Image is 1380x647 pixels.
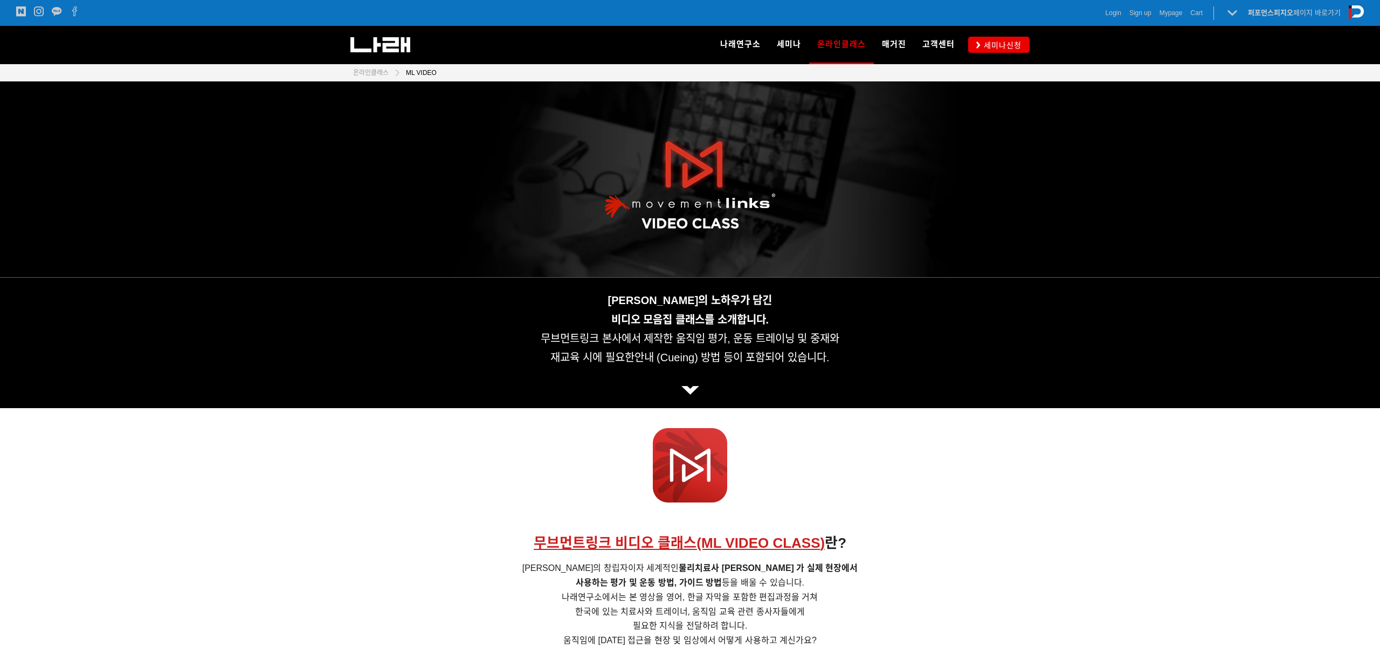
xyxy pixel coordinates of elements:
[563,621,817,645] span: 필요한 지식을 전달하려 합니다. 움직임에 [DATE] 접근을 현장 및 임상에서 어떻게 사용하고 계신가요?
[562,578,818,616] span: 등을 배울 수 있습니다. 나래연구소에서는 본 영상을 영어, 한글 자막을 포함한 편집과정을 거쳐 한국에 있는 치료사와 트레이너, 움직임 교육 관련 종사자들에게
[679,563,858,573] strong: 물리치료사 [PERSON_NAME] 가 실제 현장에서
[1190,8,1203,18] a: Cart
[817,36,866,53] span: 온라인클래스
[769,26,809,64] a: 세미나
[653,428,727,503] img: 0808e9771d0a8.png
[914,26,963,64] a: 고객센터
[968,37,1030,52] a: 세미나신청
[541,333,839,345] span: 무브먼트링크 본사에서 제작한 움직임 평가, 운동 트레이닝 및 중재와
[550,352,634,363] span: 재교육 시에 필요한
[981,40,1022,51] span: 세미나신청
[611,314,769,326] span: 비디오 모음집 클래스를 소개합니다.
[882,39,906,49] span: 매거진
[1129,8,1151,18] a: Sign up
[874,26,914,64] a: 매거진
[534,535,846,551] span: 란?
[1160,8,1183,18] a: Mypage
[712,26,769,64] a: 나래연구소
[681,386,699,395] img: 0883bc78e6c5e.png
[401,67,437,78] a: ML VIDEO
[634,352,830,363] span: 안내 (Cueing) 방법 등이 포함되어 있습니다.
[1248,9,1341,17] a: 퍼포먼스피지오페이지 바로가기
[820,535,825,551] u: )
[406,69,437,77] span: ML VIDEO
[720,39,761,49] span: 나래연구소
[353,67,389,78] a: 온라인클래스
[608,294,772,306] span: [PERSON_NAME]의 노하우가 담긴
[777,39,801,49] span: 세미나
[1106,8,1121,18] a: Login
[576,578,722,587] strong: 사용하는 평가 및 운동 방법, 가이드 방법
[922,39,955,49] span: 고객센터
[522,563,858,573] span: [PERSON_NAME]의 창립자이자 세계적인
[353,69,389,77] span: 온라인클래스
[1248,9,1293,17] strong: 퍼포먼스피지오
[534,535,820,551] u: 무브먼트링크 비디오 클래스(ML VIDEO CLASS
[809,26,874,64] a: 온라인클래스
